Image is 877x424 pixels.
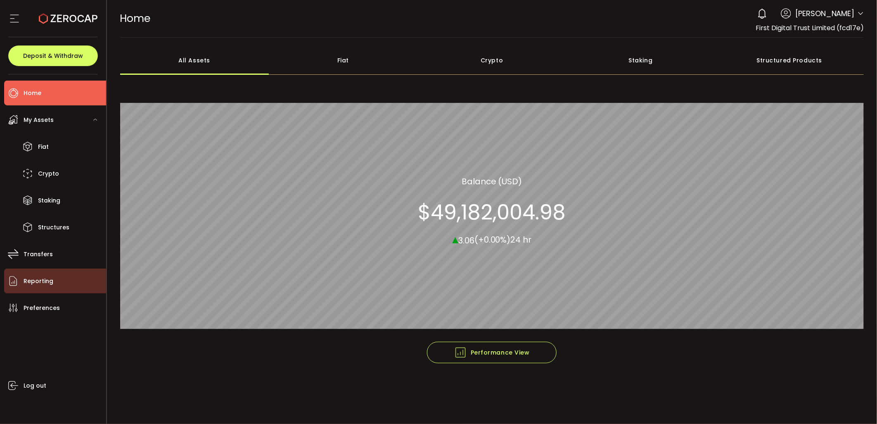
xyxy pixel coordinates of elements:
span: First Digital Trust Limited (fcd17e) [756,23,864,33]
span: Reporting [24,275,53,287]
section: $49,182,004.98 [418,200,566,225]
span: Preferences [24,302,60,314]
div: Staking [566,46,715,75]
span: ▴ [452,230,458,248]
span: Home [120,11,151,26]
div: All Assets [120,46,269,75]
span: My Assets [24,114,54,126]
section: Balance (USD) [462,175,522,188]
span: Deposit & Withdraw [23,53,83,59]
span: Staking [38,195,60,207]
iframe: Chat Widget [836,384,877,424]
div: Crypto [417,46,566,75]
span: 24 hr [511,234,532,246]
div: Structured Products [715,46,864,75]
button: Deposit & Withdraw [8,45,98,66]
span: 3.06 [458,235,474,246]
span: Transfers [24,248,53,260]
span: Log out [24,380,46,392]
span: Performance View [454,346,530,359]
button: Performance View [427,342,557,363]
span: Structures [38,222,69,233]
span: Fiat [38,141,49,153]
div: Fiat [269,46,417,75]
span: [PERSON_NAME] [795,8,855,19]
span: Home [24,87,41,99]
span: Crypto [38,168,59,180]
span: (+0.00%) [474,234,511,246]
